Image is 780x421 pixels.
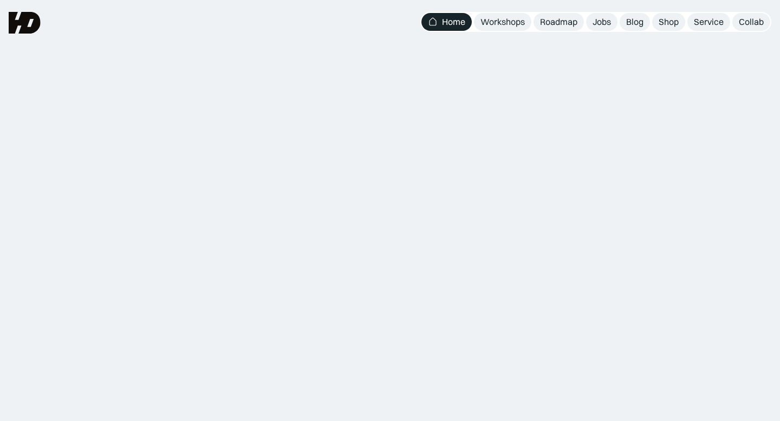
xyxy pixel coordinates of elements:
div: Collab [739,16,764,28]
div: Service [694,16,724,28]
div: Workshops [480,16,525,28]
div: Jobs [593,16,611,28]
a: Blog [620,13,650,31]
a: Home [421,13,472,31]
div: Blog [626,16,643,28]
div: Shop [659,16,679,28]
div: Roadmap [540,16,577,28]
div: Home [442,16,465,28]
a: Service [687,13,730,31]
a: Shop [652,13,685,31]
a: Roadmap [534,13,584,31]
a: Workshops [474,13,531,31]
a: Collab [732,13,770,31]
a: Jobs [586,13,617,31]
